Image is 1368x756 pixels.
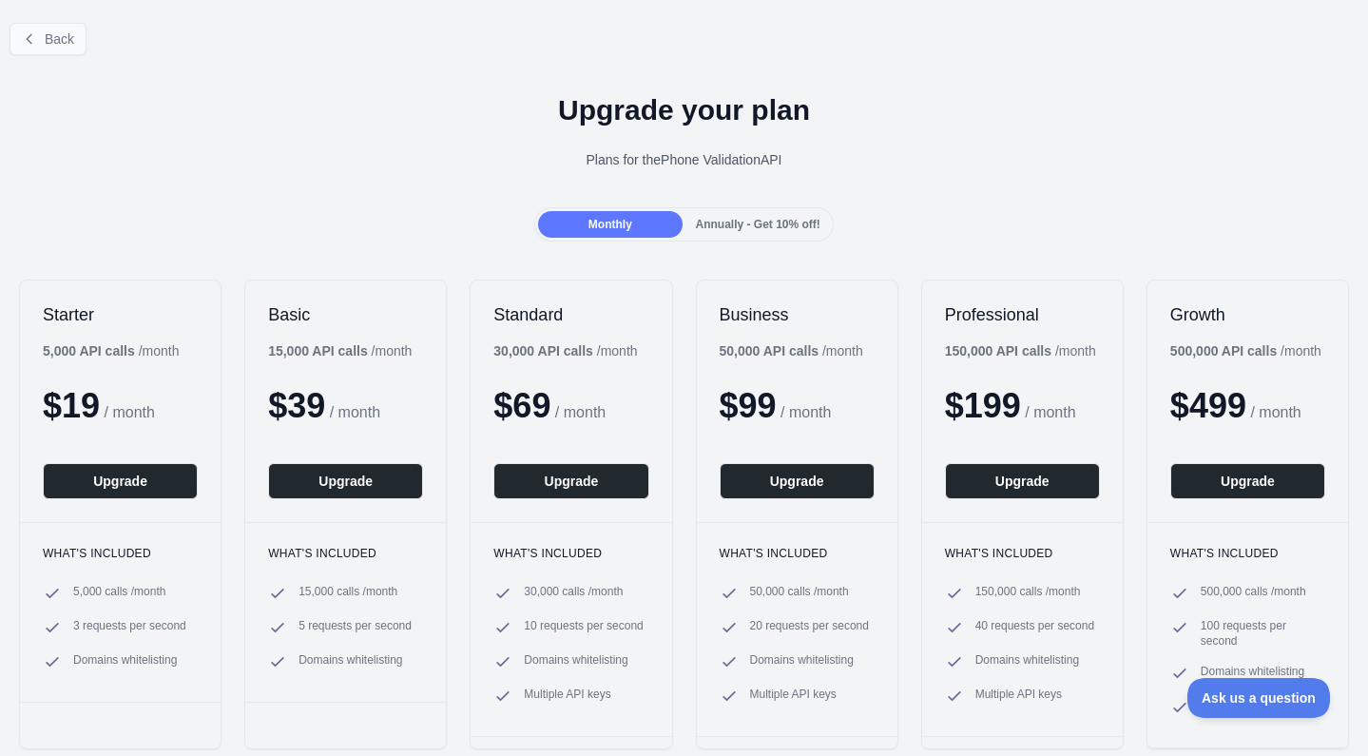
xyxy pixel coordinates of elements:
span: $ 199 [945,386,1021,425]
b: 500,000 API calls [1170,343,1277,359]
span: $ 69 [493,386,550,425]
span: $ 99 [720,386,777,425]
b: 150,000 API calls [945,343,1051,359]
div: / month [720,341,863,360]
iframe: Toggle Customer Support [1187,678,1330,718]
h2: Business [720,303,875,326]
div: / month [1170,341,1321,360]
h2: Growth [1170,303,1325,326]
div: / month [493,341,637,360]
h2: Standard [493,303,648,326]
span: $ 499 [1170,386,1246,425]
div: / month [945,341,1096,360]
b: 50,000 API calls [720,343,819,359]
b: 30,000 API calls [493,343,593,359]
h2: Professional [945,303,1100,326]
